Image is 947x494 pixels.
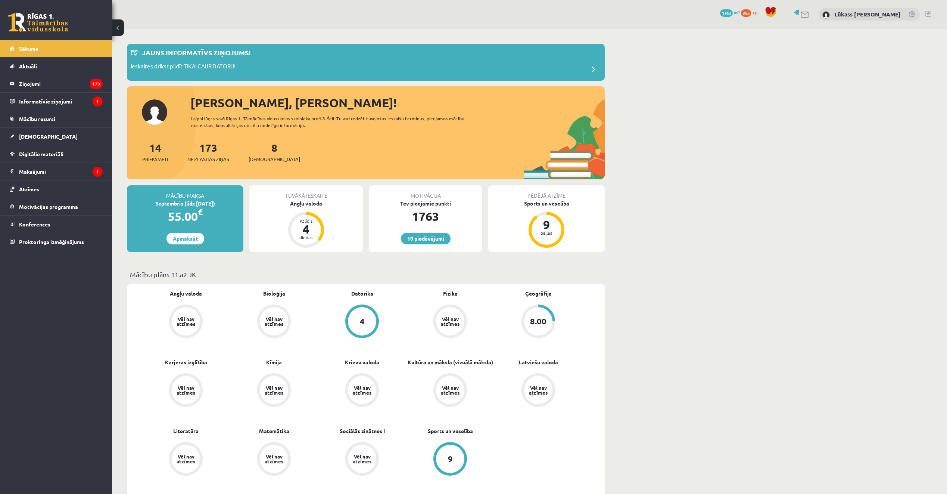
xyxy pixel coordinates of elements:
[10,40,103,57] a: Sākums
[535,219,558,231] div: 9
[10,163,103,180] a: Maksājumi1
[19,186,39,192] span: Atzīmes
[142,141,168,163] a: 14Priekšmeti
[19,45,38,52] span: Sākums
[530,317,546,325] div: 8.00
[494,305,582,340] a: 8.00
[295,219,317,223] div: Atlicis
[230,373,318,408] a: Vēl nav atzīmes
[369,200,482,207] div: Tev pieejamie punkti
[340,427,385,435] a: Sociālās zinātnes I
[249,185,363,200] div: Tuvākā ieskaite
[10,233,103,250] a: Proktoringa izmēģinājums
[369,207,482,225] div: 1763
[318,373,406,408] a: Vēl nav atzīmes
[318,305,406,340] a: 4
[10,58,103,75] a: Aktuāli
[448,455,453,463] div: 9
[351,290,373,297] a: Datorika
[408,358,493,366] a: Kultūra un māksla (vizuālā māksla)
[131,47,601,77] a: Jauns informatīvs ziņojums! Ieskaites drīkst pildīt TIKAI CAUR DATORU!
[127,207,243,225] div: 55.00
[352,385,373,395] div: Vēl nav atzīmes
[266,358,282,366] a: Ķīmija
[753,9,757,15] span: xp
[428,427,473,435] a: Sports un veselība
[10,216,103,233] a: Konferences
[19,238,84,245] span: Proktoringa izmēģinājums
[142,47,250,58] p: Jauns informatīvs ziņojums!
[525,290,552,297] a: Ģeogrāfija
[10,180,103,198] a: Atzīmes
[352,454,373,464] div: Vēl nav atzīmes
[19,75,103,92] legend: Ziņojumi
[166,233,204,244] a: Apmaksāt
[127,185,243,200] div: Mācību maksa
[10,145,103,163] a: Digitālie materiāli
[488,200,605,249] a: Sports un veselība 9 balles
[835,10,901,18] a: Lūkass [PERSON_NAME]
[175,317,196,326] div: Vēl nav atzīmes
[249,141,300,163] a: 8[DEMOGRAPHIC_DATA]
[528,385,549,395] div: Vēl nav atzīmes
[19,93,103,110] legend: Informatīvie ziņojumi
[131,62,236,72] p: Ieskaites drīkst pildīt TIKAI CAUR DATORU!
[93,96,103,106] i: 1
[401,233,451,244] a: 10 piedāvājumi
[142,373,230,408] a: Vēl nav atzīmes
[535,231,558,235] div: balles
[170,290,202,297] a: Angļu valoda
[10,128,103,145] a: [DEMOGRAPHIC_DATA]
[249,155,300,163] span: [DEMOGRAPHIC_DATA]
[175,385,196,395] div: Vēl nav atzīmes
[191,115,478,129] div: Laipni lūgts savā Rīgas 1. Tālmācības vidusskolas skolnieka profilā. Šeit Tu vari redzēt tuvojošo...
[264,454,284,464] div: Vēl nav atzīmes
[360,317,365,325] div: 4
[264,317,284,326] div: Vēl nav atzīmes
[741,9,751,17] span: 255
[249,200,363,249] a: Angļu valoda Atlicis 4 dienas
[822,11,830,19] img: Lūkass Pēteris Liepiņš
[10,93,103,110] a: Informatīvie ziņojumi1
[519,358,558,366] a: Latviešu valoda
[10,110,103,127] a: Mācību resursi
[19,63,37,70] span: Aktuāli
[318,442,406,477] a: Vēl nav atzīmes
[440,385,461,395] div: Vēl nav atzīmes
[230,442,318,477] a: Vēl nav atzīmes
[249,200,363,207] div: Angļu valoda
[295,235,317,240] div: dienas
[19,133,78,140] span: [DEMOGRAPHIC_DATA]
[494,373,582,408] a: Vēl nav atzīmes
[142,305,230,340] a: Vēl nav atzīmes
[19,221,50,228] span: Konferences
[10,198,103,215] a: Motivācijas programma
[345,358,379,366] a: Krievu valoda
[369,185,482,200] div: Motivācija
[443,290,458,297] a: Fizika
[295,223,317,235] div: 4
[10,75,103,92] a: Ziņojumi173
[187,141,229,163] a: 173Neizlasītās ziņas
[19,163,103,180] legend: Maksājumi
[165,358,207,366] a: Karjeras izglītība
[187,155,229,163] span: Neizlasītās ziņas
[230,305,318,340] a: Vēl nav atzīmes
[488,185,605,200] div: Pēdējā atzīme
[19,151,63,157] span: Digitālie materiāli
[130,269,602,280] p: Mācību plāns 11.a2 JK
[264,385,284,395] div: Vēl nav atzīmes
[142,155,168,163] span: Priekšmeti
[440,317,461,326] div: Vēl nav atzīmes
[173,427,199,435] a: Literatūra
[190,94,605,112] div: [PERSON_NAME], [PERSON_NAME]!
[90,79,103,89] i: 173
[720,9,733,17] span: 1763
[19,203,78,210] span: Motivācijas programma
[263,290,285,297] a: Bioloģija
[734,9,740,15] span: mP
[406,373,494,408] a: Vēl nav atzīmes
[93,167,103,177] i: 1
[127,200,243,207] div: Septembris (līdz [DATE])
[175,454,196,464] div: Vēl nav atzīmes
